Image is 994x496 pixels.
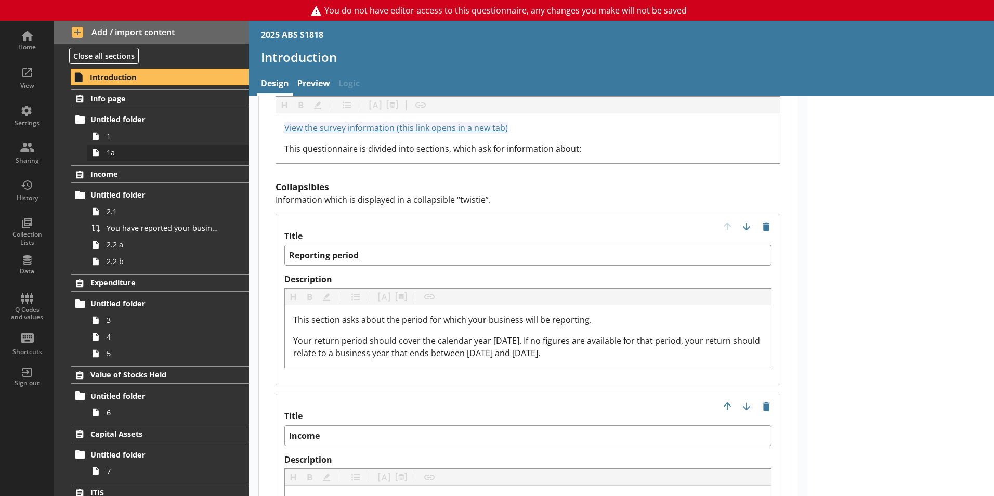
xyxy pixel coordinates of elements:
[261,29,323,41] div: 2025 ABS S1818
[758,398,775,415] button: Delete
[90,72,218,82] span: Introduction
[71,187,248,203] a: Untitled folder
[284,143,581,154] span: This questionnaire is divided into sections, which ask for information about:
[9,156,45,165] div: Sharing
[87,404,248,421] a: 6
[71,165,248,183] a: Income
[90,391,218,401] span: Untitled folder
[76,111,248,161] li: Untitled folder11a
[9,379,45,387] div: Sign out
[9,267,45,276] div: Data
[76,187,248,270] li: Untitled folder2.1You have reported your business's total turnover for the period [From] to [To] ...
[293,314,763,359] div: Description
[90,450,218,460] span: Untitled folder
[758,218,775,235] button: Delete
[107,223,222,233] span: You have reported your business's total turnover for the period [From] to [To] to be [Total turno...
[76,387,248,421] li: Untitled folder6
[107,256,222,266] span: 2.2 b
[87,329,248,345] a: 4
[54,366,248,421] li: Value of Stocks HeldUntitled folder6
[9,306,45,321] div: Q Codes and values
[284,245,771,266] textarea: Reporting period
[276,194,780,205] p: Information which is displayed in a collapsible “twistie”.
[107,408,222,417] span: 6
[90,429,218,439] span: Capital Assets
[90,94,218,103] span: Info page
[107,148,222,158] span: 1a
[54,425,248,479] li: Capital AssetsUntitled folder7
[87,312,248,329] a: 3
[71,274,248,292] a: Expenditure
[107,240,222,250] span: 2.2 a
[9,348,45,356] div: Shortcuts
[54,21,248,44] button: Add / import content
[90,169,218,179] span: Income
[90,370,218,380] span: Value of Stocks Held
[9,230,45,246] div: Collection Lists
[71,295,248,312] a: Untitled folder
[54,89,248,161] li: Info pageUntitled folder11a
[276,180,780,193] h2: Collapsibles
[107,466,222,476] span: 7
[54,165,248,270] li: IncomeUntitled folder2.1You have reported your business's total turnover for the period [From] to...
[107,131,222,141] span: 1
[9,82,45,90] div: View
[87,253,248,270] a: 2.2 b
[71,89,248,107] a: Info page
[71,425,248,442] a: Capital Assets
[107,348,222,358] span: 5
[9,119,45,127] div: Settings
[87,463,248,479] a: 7
[90,190,218,200] span: Untitled folder
[87,220,248,237] a: You have reported your business's total turnover for the period [From] to [To] to be [Total turno...
[261,49,982,65] h1: Introduction
[76,295,248,362] li: Untitled folder345
[90,278,218,288] span: Expenditure
[87,203,248,220] a: 2.1
[90,298,218,308] span: Untitled folder
[71,366,248,384] a: Value of Stocks Held
[284,274,771,285] label: Description
[87,237,248,253] a: 2.2 a
[284,122,771,155] div: Description
[72,27,231,38] span: Add / import content
[90,114,218,124] span: Untitled folder
[284,454,771,465] label: Description
[9,43,45,51] div: Home
[284,231,771,242] label: Title
[107,315,222,325] span: 3
[284,122,508,134] a: View the survey information (this link opens in a new tab)
[71,69,248,85] a: Introduction
[71,387,248,404] a: Untitled folder
[293,314,592,325] span: This section asks about the period for which your business will be reporting.
[9,194,45,202] div: History
[284,425,771,446] textarea: Income
[257,73,293,96] a: Design
[107,332,222,342] span: 4
[54,274,248,362] li: ExpenditureUntitled folder345
[107,206,222,216] span: 2.1
[87,128,248,145] a: 1
[87,145,248,161] a: 1a
[284,411,771,422] label: Title
[293,335,762,359] span: Your return period should cover the calendar year [DATE]. If no figures are available for that pe...
[69,48,139,64] button: Close all sections
[87,345,248,362] a: 5
[334,73,364,96] span: Logic
[71,111,248,128] a: Untitled folder
[293,73,334,96] a: Preview
[71,446,248,463] a: Untitled folder
[76,446,248,479] li: Untitled folder7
